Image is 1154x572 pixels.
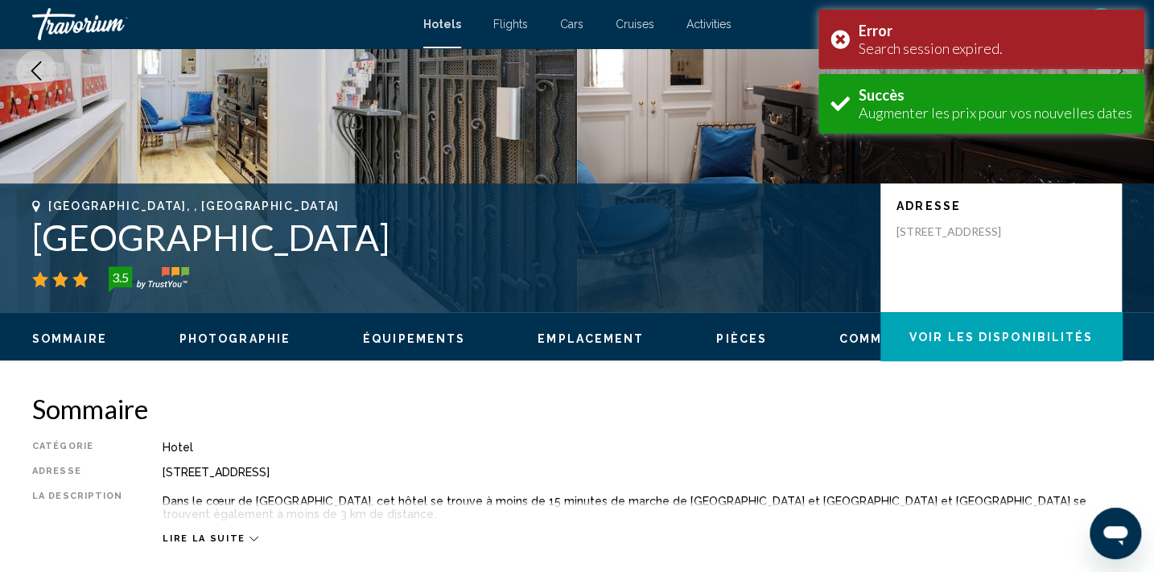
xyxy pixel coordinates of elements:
div: Adresse [32,466,122,479]
p: Adresse [896,200,1106,212]
button: User Menu [1080,7,1122,41]
h2: Sommaire [32,393,1122,425]
p: Dans le cœur de [GEOGRAPHIC_DATA], cet hôtel se trouve à moins de 15 minutes de marche de [GEOGRA... [163,495,1122,521]
img: trustyou-badge-hor.svg [109,266,189,292]
button: Commentaires [839,331,952,346]
div: Search session expired. [859,39,1132,57]
div: Error [859,22,1132,39]
span: Équipements [363,332,465,345]
span: Sommaire [32,332,107,345]
button: Photographie [179,331,291,346]
div: Succès [859,86,1132,104]
p: [STREET_ADDRESS] [896,224,1025,239]
iframe: Bouton de lancement de la fenêtre de messagerie [1090,508,1141,559]
span: Pièces [716,332,767,345]
button: Sommaire [32,331,107,346]
span: Emplacement [538,332,644,345]
div: La description [32,491,122,525]
a: Cruises [616,18,654,31]
div: [STREET_ADDRESS] [163,466,1122,479]
div: 3.5 [104,268,136,287]
button: Voir les disponibilités [880,312,1122,360]
button: Emplacement [538,331,644,346]
a: Hotels [423,18,461,31]
h1: [GEOGRAPHIC_DATA] [32,216,864,258]
span: [GEOGRAPHIC_DATA], , [GEOGRAPHIC_DATA] [48,200,340,212]
button: Équipements [363,331,465,346]
button: Next image [1098,51,1138,91]
a: Activities [686,18,732,31]
a: Cars [560,18,583,31]
button: Previous image [16,51,56,91]
div: Augmenter les prix pour vos nouvelles dates [859,104,1132,121]
div: Catégorie [32,441,122,454]
span: Voir les disponibilités [909,331,1093,344]
span: Photographie [179,332,291,345]
span: Lire la suite [163,533,245,544]
span: Commentaires [839,332,952,345]
button: Pièces [716,331,767,346]
a: Flights [493,18,528,31]
button: Lire la suite [163,533,258,545]
div: Hotel [163,441,1122,454]
a: Travorium [32,8,407,40]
